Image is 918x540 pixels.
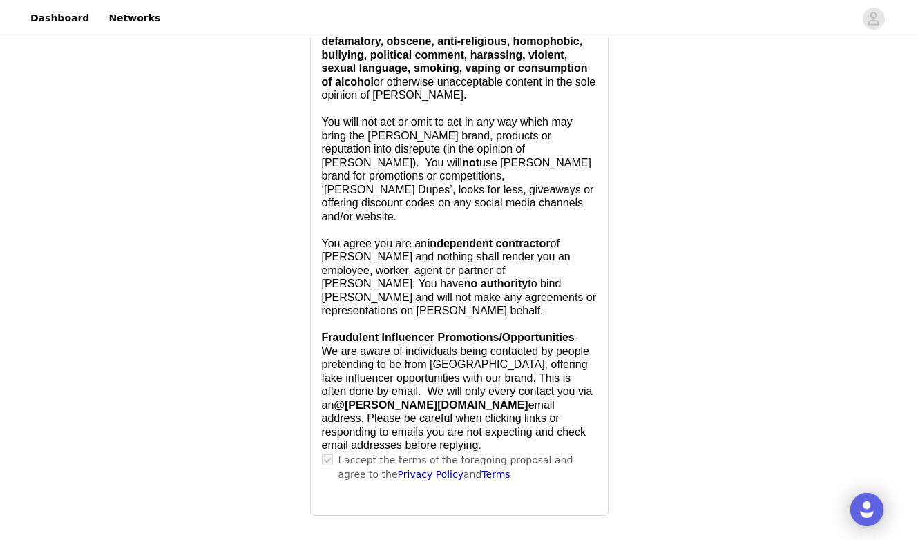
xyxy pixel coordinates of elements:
a: Privacy Policy [398,469,463,480]
strong: no authority [464,278,528,289]
span: independent contractor [427,238,551,249]
strong: @[PERSON_NAME][DOMAIN_NAME] [334,399,528,411]
strong: not [462,157,479,168]
span: You agree you are an [322,238,427,249]
div: avatar [867,8,880,30]
div: Open Intercom Messenger [850,493,883,526]
a: Dashboard [22,3,97,34]
span: You will not act or omit to act in any way which may bring the [PERSON_NAME] brand, products or r... [322,116,573,168]
strong: Fraudulent Influencer Promotions/Opportunities [322,331,575,343]
a: Terms [481,469,510,480]
span: You will use [PERSON_NAME] brand for promotions or competitions, ‘[PERSON_NAME] Dupes’, looks for... [322,157,594,222]
a: Networks [100,3,169,34]
p: I accept the terms of the foregoing proposal and agree to the and [338,453,597,482]
span: - We are aware of individuals being contacted by people pretending to be from [GEOGRAPHIC_DATA], ... [322,331,593,451]
strong: ent is free from sexist, racist, defamatory, obscene, anti-religious, homophobic, bullying, polit... [322,21,588,87]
